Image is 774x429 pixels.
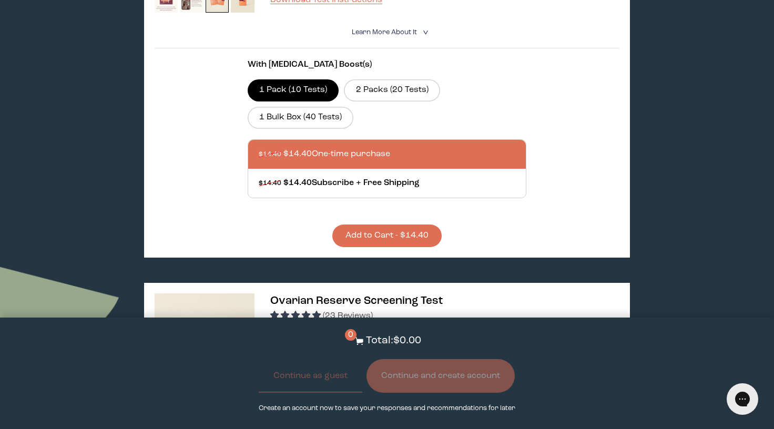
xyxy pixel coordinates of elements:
span: 4.91 stars [270,312,323,320]
span: 0 [345,329,357,341]
label: 1 Bulk Box (40 Tests) [248,107,354,129]
button: Continue as guest [259,359,362,393]
button: Continue and create account [366,359,515,393]
summary: Learn More About it < [352,27,422,37]
label: 2 Packs (20 Tests) [344,79,440,101]
iframe: Gorgias live chat messenger [721,380,763,418]
label: 1 Pack (10 Tests) [248,79,339,101]
span: (23 Reviews) [323,312,373,320]
p: With [MEDICAL_DATA] Boost(s) [248,59,527,71]
p: Total: $0.00 [366,333,421,349]
span: Learn More About it [352,29,417,36]
button: Add to Cart - $14.40 [332,224,442,247]
i: < [420,29,430,35]
p: Create an account now to save your responses and recommendations for later [259,403,515,413]
img: thumbnail image [155,293,254,393]
span: Ovarian Reserve Screening Test [270,295,443,307]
